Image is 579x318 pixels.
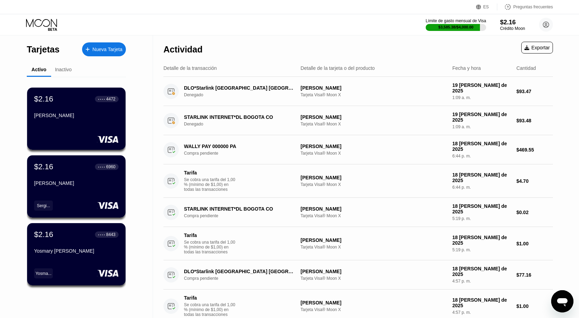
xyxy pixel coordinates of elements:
[300,182,341,187] font: Tarjeta Visa® Moon X
[500,19,516,26] font: $2.16
[98,166,105,168] font: ● ● ● ●
[106,164,115,169] font: 6960
[300,245,341,250] font: Tarjeta Visa® Moon X
[184,92,203,97] font: Denegado
[163,77,553,106] div: DLO*Starlink [GEOGRAPHIC_DATA] [GEOGRAPHIC_DATA] [GEOGRAPHIC_DATA]Denegado[PERSON_NAME]Tarjeta Vi...
[184,213,218,218] font: Compra pendiente
[184,177,235,192] font: Se cobra una tarifa del 1,00 % (mínimo de $1,00) en todas las transacciones
[34,180,74,186] font: [PERSON_NAME]
[551,290,573,312] iframe: Botón para iniciar la ventana de mensajería
[300,175,341,180] font: [PERSON_NAME]
[300,206,341,212] font: [PERSON_NAME]
[163,227,553,260] div: TarifaSe cobra una tarifa del 1,00 % (mínimo de $1,00) en todas las transacciones[PERSON_NAME]Tar...
[184,295,197,301] font: Tarifa
[452,82,508,93] font: 19 [PERSON_NAME] de 2025
[184,233,197,238] font: Tarifa
[184,276,218,281] font: Compra pendiente
[27,44,59,54] font: Tarjetas
[300,122,341,127] font: Tarjeta Visa® Moon X
[34,268,53,278] div: Yosma...
[426,18,486,23] font: Límite de gasto mensual de Visa
[455,25,456,29] font: /
[452,154,471,158] font: 6:44 p. m.
[106,232,115,237] font: 8443
[184,85,374,91] font: DLO*Starlink [GEOGRAPHIC_DATA] [GEOGRAPHIC_DATA] [GEOGRAPHIC_DATA]
[34,95,53,103] font: $2.16
[184,114,273,120] font: STARLINK INTERNET*DL BOGOTA CO
[452,172,508,183] font: 18 [PERSON_NAME] de 2025
[300,85,341,91] font: [PERSON_NAME]
[452,95,471,100] font: 1:09 a. m.
[163,198,553,227] div: STARLINK INTERNET*DL BOGOTA COCompra pendiente[PERSON_NAME]Tarjeta Visa® Moon X18 [PERSON_NAME] d...
[426,18,486,31] div: Límite de gasto mensual de Visa$3,585.38/$4,000.00
[34,162,53,171] font: $2.16
[300,269,341,274] font: [PERSON_NAME]
[439,25,456,29] font: $3,585.38
[300,213,341,218] font: Tarjeta Visa® Moon X
[521,42,553,54] div: Exportar
[184,170,197,176] font: Tarifa
[516,272,531,278] font: $77.16
[163,135,553,164] div: WALLY PAY 000000 PACompra pendiente[PERSON_NAME]Tarjeta Visa® Moon X18 [PERSON_NAME] de 20256:44 ...
[516,65,536,71] font: Cantidad
[452,297,508,308] font: 18 [PERSON_NAME] de 2025
[55,67,72,72] font: Inactivo
[300,144,341,149] font: [PERSON_NAME]
[476,3,497,10] div: ES
[452,124,471,129] font: 1:09 a. m.
[184,240,235,254] font: Se cobra una tarifa del 1,00 % (mínimo de $1,00) en todas las transacciones
[452,216,471,221] font: 5:19 p. m.
[27,155,126,218] div: $2.16● ● ● ●6960[PERSON_NAME]Sergi...
[98,234,105,236] font: ● ● ● ●
[452,235,508,246] font: 18 [PERSON_NAME] de 2025
[300,114,341,120] font: [PERSON_NAME]
[106,97,115,101] font: 4472
[516,210,529,215] font: $0.02
[457,25,474,29] font: $4,000.00
[184,206,273,212] font: STARLINK INTERNET*DL BOGOTA CO
[483,5,489,9] font: ES
[163,44,203,54] font: Actividad
[34,230,53,239] font: $2.16
[513,5,553,9] font: Preguntas frecuentes
[82,42,126,56] div: Nueva Tarjeta
[184,302,235,317] font: Se cobra una tarifa del 1,00 % (mínimo de $1,00) en todas las transacciones
[300,92,341,97] font: Tarjeta Visa® Moon X
[452,279,471,284] font: 4:57 p. m.
[300,276,341,281] font: Tarjeta Visa® Moon X
[98,98,105,100] font: ● ● ● ●
[34,113,74,118] font: [PERSON_NAME]
[516,118,531,123] font: $93.48
[452,65,481,71] font: Fecha y hora
[163,106,553,135] div: STARLINK INTERNET*DL BOGOTA CODenegado[PERSON_NAME]Tarjeta Visa® Moon X19 [PERSON_NAME] de 20251:...
[497,3,553,10] div: Preguntas frecuentes
[34,201,53,211] div: Sergi...
[37,203,50,208] font: Sergi...
[300,237,341,243] font: [PERSON_NAME]
[452,266,508,277] font: 18 [PERSON_NAME] de 2025
[452,141,508,152] font: 18 [PERSON_NAME] de 2025
[93,47,122,52] font: Nueva Tarjeta
[27,88,126,150] div: $2.16● ● ● ●4472[PERSON_NAME]
[35,271,51,276] font: Yosma...
[452,203,508,214] font: 18 [PERSON_NAME] de 2025
[300,151,341,156] font: Tarjeta Visa® Moon X
[184,144,236,149] font: WALLY PAY 000000 PA
[300,307,341,312] font: Tarjeta Visa® Moon X
[184,151,218,156] font: Compra pendiente
[516,303,529,309] font: $1.00
[34,248,94,254] font: Yosmary [PERSON_NAME]
[32,67,47,72] font: Activo
[300,65,375,71] font: Detalle de la tarjeta o del producto
[516,178,529,184] font: $4.70
[300,300,341,305] font: [PERSON_NAME]
[500,26,525,31] font: Crédito Moon
[500,19,525,31] div: $2.16Crédito Moon
[163,65,217,71] font: Detalle de la transacción
[452,310,471,315] font: 4:57 p. m.
[184,269,329,274] font: DLO*Starlink [GEOGRAPHIC_DATA] [GEOGRAPHIC_DATA] UY
[163,164,553,198] div: TarifaSe cobra una tarifa del 1,00 % (mínimo de $1,00) en todas las transacciones[PERSON_NAME]Tar...
[27,223,126,285] div: $2.16● ● ● ●8443Yosmary [PERSON_NAME]Yosma...
[163,260,553,290] div: DLO*Starlink [GEOGRAPHIC_DATA] [GEOGRAPHIC_DATA] UYCompra pendiente[PERSON_NAME]Tarjeta Visa® Moo...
